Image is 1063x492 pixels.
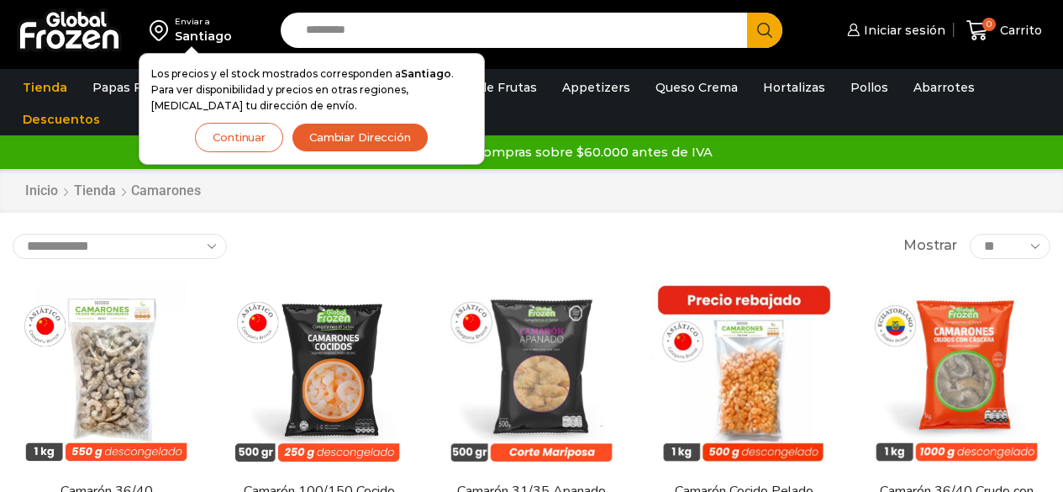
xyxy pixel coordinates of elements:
[13,234,227,259] select: Pedido de la tienda
[24,182,201,201] nav: Breadcrumb
[150,16,175,45] img: address-field-icon.svg
[24,182,59,201] a: Inicio
[401,67,451,80] strong: Santiago
[175,28,232,45] div: Santiago
[860,22,945,39] span: Iniciar sesión
[962,11,1046,50] a: 0 Carrito
[647,71,746,103] a: Queso Crema
[905,71,983,103] a: Abarrotes
[14,71,76,103] a: Tienda
[195,123,283,152] button: Continuar
[151,66,472,114] p: Los precios y el stock mostrados corresponden a . Para ver disponibilidad y precios en otras regi...
[432,71,545,103] a: Pulpa de Frutas
[14,103,108,135] a: Descuentos
[73,182,117,201] a: Tienda
[903,236,957,256] span: Mostrar
[554,71,639,103] a: Appetizers
[292,123,429,152] button: Cambiar Dirección
[842,71,897,103] a: Pollos
[755,71,834,103] a: Hortalizas
[175,16,232,28] div: Enviar a
[996,22,1042,39] span: Carrito
[843,13,945,47] a: Iniciar sesión
[982,18,996,31] span: 0
[84,71,177,103] a: Papas Fritas
[131,183,201,198] h1: Camarones
[747,13,782,48] button: Search button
